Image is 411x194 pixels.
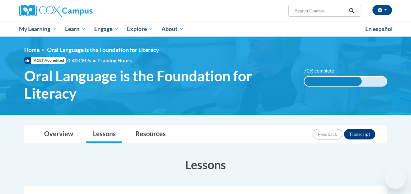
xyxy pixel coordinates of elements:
h3: Lessons [24,156,387,173]
img: Cox Campus [19,5,93,17]
a: About [157,22,188,37]
button: Transcript [344,129,375,139]
span: Oral Language is the Foundation for Literacy [24,67,294,102]
a: Engage [90,22,123,37]
iframe: Button to launch messaging window [385,168,406,189]
div: Main menu [14,22,397,37]
span: Explore [127,25,153,33]
input: Search Courses [294,7,347,15]
span: About [162,25,184,33]
span: My Learning [19,25,57,33]
a: En español [361,22,397,36]
span: IACET Accredited [24,57,66,64]
span: Training Hours [97,57,132,63]
label: 70% complete [304,67,341,74]
span: 0.40 CEUs [67,57,97,64]
span: Learn [65,25,86,33]
span: Engage [94,25,119,33]
a: Learn [61,22,90,37]
a: Explore [123,22,157,37]
a: Overview [38,126,80,143]
span: • [93,57,96,63]
span: En español [365,25,393,32]
a: My Learning [15,22,61,37]
a: Resources [129,126,172,143]
span: Oral Language is the Foundation for Literacy [47,46,159,53]
button: Feedback [313,129,342,139]
a: Home [24,46,40,53]
button: Search [347,7,356,15]
div: 70% complete [304,77,362,86]
a: Cox Campus [19,5,137,17]
button: Account Settings [372,5,392,15]
a: Lessons [86,126,122,143]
